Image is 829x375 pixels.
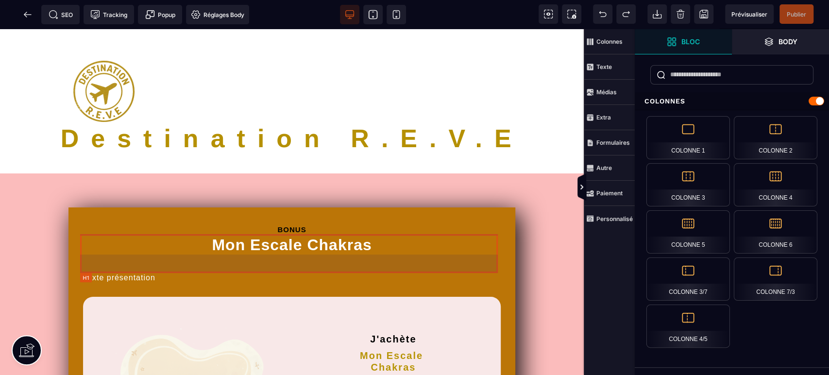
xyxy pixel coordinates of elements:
span: Retour [18,5,37,24]
span: Voir bureau [340,5,359,24]
div: Colonne 7/3 [734,257,817,301]
span: Colonnes [584,29,635,54]
strong: Colonnes [596,38,623,45]
span: Réglages Body [191,10,244,19]
span: Métadata SEO [41,5,80,24]
span: Personnalisé [584,206,635,231]
text: Texte présentation [83,244,501,268]
span: Importer [647,4,667,24]
span: Défaire [593,4,612,24]
span: Autre [584,155,635,181]
strong: Extra [596,114,611,121]
strong: Body [778,38,797,45]
span: Formulaires [584,130,635,155]
span: Capture d'écran [562,4,581,24]
span: Nettoyage [671,4,690,24]
span: Médias [584,80,635,105]
h1: Mon Escale Chakras [83,205,501,243]
span: Publier [787,11,806,18]
span: Paiement [584,181,635,206]
strong: Autre [596,164,612,171]
h2: J'achète [303,282,484,316]
div: Colonne 5 [646,210,730,254]
span: Voir tablette [363,5,383,24]
span: Favicon [186,5,249,24]
span: Tracking [90,10,127,19]
span: Extra [584,105,635,130]
strong: Formulaires [596,139,630,146]
div: Colonne 4/5 [646,305,730,348]
span: Code de suivi [84,5,134,24]
strong: Texte [596,63,612,70]
span: Rétablir [616,4,636,24]
span: Enregistrer le contenu [779,4,813,24]
div: Colonne 3 [646,163,730,206]
img: 6bc32b15c6a1abf2dae384077174aadc_LOGOT15p.png [73,32,135,93]
span: SEO [49,10,73,19]
span: Voir les composants [539,4,558,24]
div: Colonne 2 [734,116,817,159]
div: Colonne 3/7 [646,257,730,301]
span: Enregistrer [694,4,713,24]
span: Créer une alerte modale [138,5,182,24]
strong: Bloc [681,38,700,45]
span: Ouvrir les blocs [635,29,732,54]
div: Colonne 6 [734,210,817,254]
span: Ouvrir les calques [732,29,829,54]
strong: Personnalisé [596,215,633,222]
strong: Médias [596,88,617,96]
span: Prévisualiser [731,11,767,18]
span: Voir mobile [387,5,406,24]
span: Aperçu [725,4,774,24]
div: Colonnes [635,92,829,110]
strong: Paiement [596,189,623,197]
span: Afficher les vues [635,173,644,202]
div: Colonne 4 [734,163,817,206]
span: Texte [584,54,635,80]
div: Colonne 1 [646,116,730,159]
span: Popup [145,10,175,19]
